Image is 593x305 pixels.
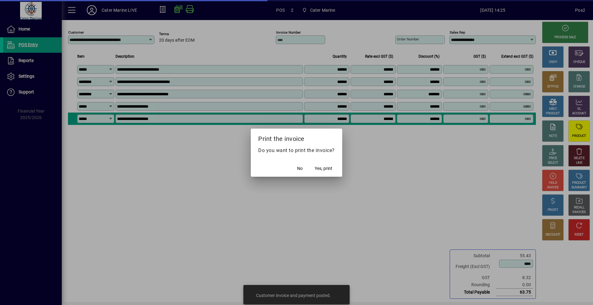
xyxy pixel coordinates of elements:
[312,163,335,174] button: Yes, print
[315,165,332,172] span: Yes, print
[297,165,303,172] span: No
[258,147,335,154] p: Do you want to print the invoice?
[251,129,342,146] h2: Print the invoice
[290,163,310,174] button: No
